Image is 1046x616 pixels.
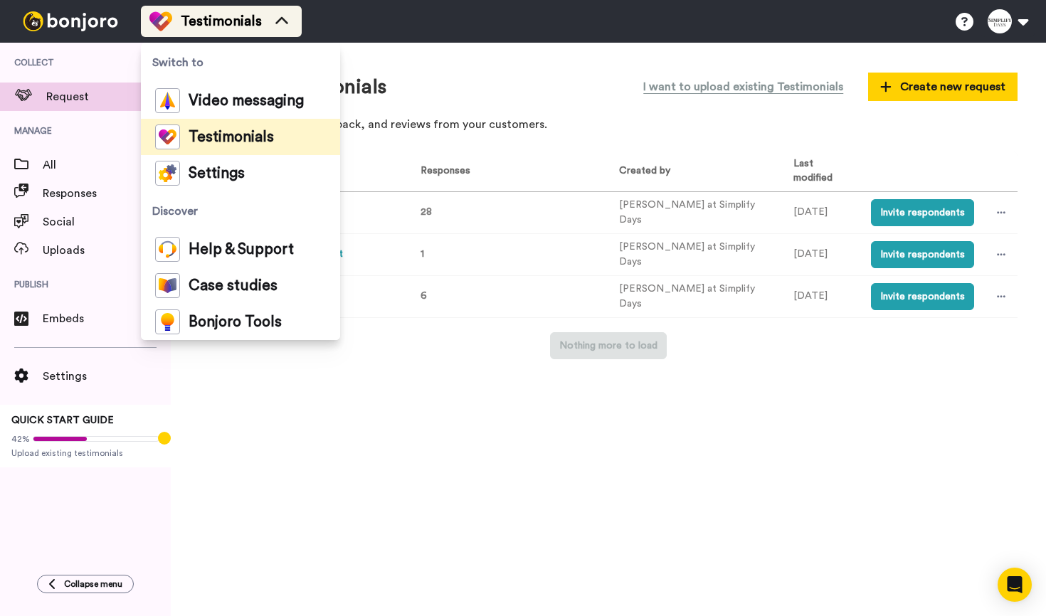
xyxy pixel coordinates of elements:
td: [PERSON_NAME] at Simplify Days [608,191,783,233]
span: Create new request [880,78,1005,95]
span: Responses [43,185,171,202]
span: I want to upload existing Testimonials [643,78,843,95]
span: Settings [43,368,171,385]
span: Testimonials [189,130,274,144]
img: bj-tools-colored.svg [155,309,180,334]
span: Social [43,213,171,230]
p: Gather testimonials, feedback, and reviews from your customers. [199,117,1018,133]
span: Video messaging [189,94,304,108]
button: Nothing more to load [550,332,667,359]
a: Case studies [141,267,340,304]
span: Collapse menu [64,578,122,590]
button: Invite respondents [871,241,974,268]
td: [DATE] [783,191,860,233]
button: Create new request [868,73,1018,101]
span: 6 [421,291,427,301]
span: 42% [11,433,30,445]
button: Invite respondents [871,283,974,310]
a: Help & Support [141,231,340,267]
span: 1 [421,249,424,259]
a: Video messaging [141,83,340,119]
span: 28 [421,207,432,217]
img: bj-logo-header-white.svg [17,11,124,31]
span: Settings [189,166,245,181]
th: Created by [608,152,783,191]
td: [DATE] [783,275,860,317]
img: tm-color.svg [155,124,180,149]
div: Open Intercom Messenger [998,568,1032,602]
td: [DATE] [783,233,860,275]
a: Bonjoro Tools [141,304,340,340]
button: Invite respondents [871,199,974,226]
img: vm-color.svg [155,88,180,113]
img: help-and-support-colored.svg [155,237,180,262]
td: [PERSON_NAME] at Simplify Days [608,275,783,317]
a: Settings [141,155,340,191]
a: Testimonials [141,119,340,155]
span: All [43,156,171,174]
img: settings-colored.svg [155,161,180,186]
span: Responses [415,166,470,176]
div: Tooltip anchor [158,432,171,445]
span: Embeds [43,310,171,327]
span: Testimonials [181,11,262,31]
span: Uploads [43,242,171,259]
span: Help & Support [189,243,294,257]
img: case-study-colored.svg [155,273,180,298]
span: QUICK START GUIDE [11,415,114,425]
h1: Request testimonials [199,76,386,98]
th: Last modified [783,152,860,191]
button: I want to upload existing Testimonials [633,71,854,102]
span: Switch to [141,43,340,83]
span: Request [46,88,171,105]
span: Upload existing testimonials [11,447,159,459]
td: [PERSON_NAME] at Simplify Days [608,233,783,275]
span: Bonjoro Tools [189,315,282,329]
span: Discover [141,191,340,231]
button: Collapse menu [37,575,134,593]
span: Case studies [189,279,278,293]
img: tm-color.svg [149,10,172,33]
